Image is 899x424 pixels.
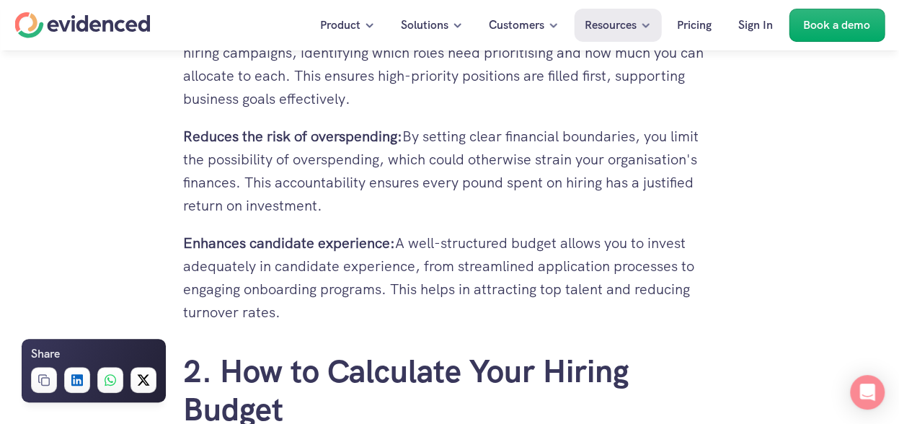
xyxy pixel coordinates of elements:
p: A well-structured budget allows you to invest adequately in candidate experience, from streamline... [183,231,717,324]
p: Solutions [401,16,448,35]
a: Pricing [666,9,722,42]
p: Resources [585,16,637,35]
p: Book a demo [803,16,870,35]
h6: Share [31,345,60,363]
p: By setting clear financial boundaries, you limit the possibility of overspending, which could oth... [183,125,717,217]
p: Product [320,16,360,35]
a: Book a demo [789,9,885,42]
div: Open Intercom Messenger [850,375,885,410]
a: Sign In [727,9,784,42]
p: Pricing [677,16,712,35]
p: Sign In [738,16,773,35]
strong: Enhances candidate experience: [183,234,395,252]
strong: Reduces the risk of overspending: [183,127,402,146]
a: Home [14,12,150,38]
p: Customers [489,16,544,35]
